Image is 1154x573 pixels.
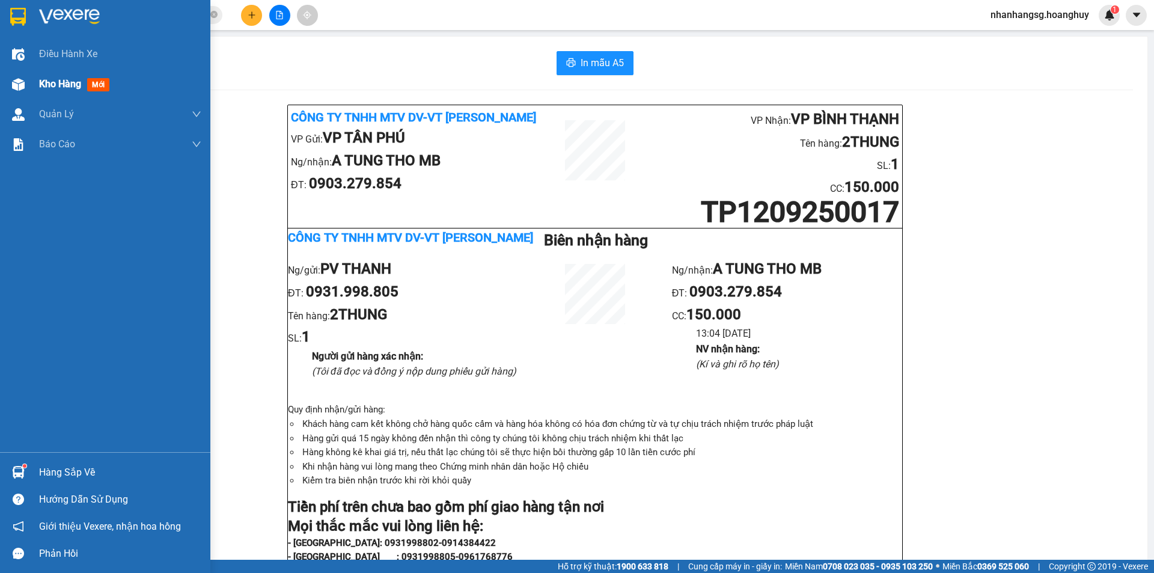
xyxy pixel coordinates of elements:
button: aim [297,5,318,26]
b: A TUNG THO MB [713,260,822,277]
span: down [192,109,201,119]
b: VP TÂN PHÚ [323,129,405,146]
b: 2THUNG [842,133,899,150]
b: Công ty TNHH MTV DV-VT [PERSON_NAME] [291,110,536,124]
li: ĐT: [288,281,518,304]
span: copyright [1087,562,1096,571]
b: 1 [302,328,310,345]
span: aim [303,11,311,19]
sup: 1 [23,464,26,468]
span: Cung cấp máy in - giấy in: [688,560,782,573]
img: warehouse-icon [12,466,25,479]
li: SL: [646,153,899,176]
span: printer [566,58,576,69]
span: plus [248,11,256,19]
i: (Kí và ghi rõ họ tên) [696,358,779,370]
b: 150.000 [686,306,741,323]
span: : [145,78,202,90]
b: VP TÂN PHÚ [35,82,118,99]
b: 150.000 [147,74,202,91]
b: Người gửi hàng xác nhận : [312,351,423,362]
span: nhanhangsg.hoanghuy [981,7,1099,22]
b: A TUNG THO MB [332,152,441,169]
li: Khách hàng cam kết không chở hàng quốc cấm và hàng hóa không có hóa đơn chứng từ và tự chịu trách... [300,417,902,432]
span: Giới thiệu Vexere, nhận hoa hồng [39,519,181,534]
strong: Tiền phí trên chưa bao gồm phí giao hàng tận nơi [288,498,604,515]
strong: 0369 525 060 [977,562,1029,571]
i: (Tôi đã đọc và đồng ý nộp dung phiếu gửi hàng) [312,366,516,377]
img: warehouse-icon [12,48,25,61]
b: 2THUNG [162,29,219,46]
strong: 0708 023 035 - 0935 103 250 [823,562,933,571]
img: warehouse-icon [12,108,25,121]
li: Tên hàng: [288,304,518,326]
li: CC [646,176,899,199]
img: warehouse-icon [12,78,25,91]
b: 0931.998.805 [306,283,398,300]
span: : [842,183,899,194]
strong: 1900 633 818 [617,562,668,571]
li: ĐT: [672,281,902,304]
li: Ng/nhận: [672,258,902,281]
b: 2THUNG [330,306,387,323]
span: | [1038,560,1040,573]
li: VP Nhận: [120,4,203,26]
b: Công ty TNHH MTV DV-VT [PERSON_NAME] [288,230,533,245]
span: caret-down [1131,10,1142,20]
li: Kiểm tra biên nhận trước khi rời khỏi quầy [300,474,902,488]
li: Hàng gửi quá 15 ngày không đến nhận thì công ty chúng tôi không chịu trách nhiệm khi thất lạc [300,432,902,446]
b: PV THANH [320,260,391,277]
span: close-circle [210,11,218,18]
div: Phản hồi [39,545,201,563]
li: Khi nhận hàng vui lòng mang theo Chứng minh nhân dân hoặc Hộ chiếu [300,460,902,474]
li: CC [120,72,203,94]
li: VP Gửi: [4,79,87,102]
span: question-circle [13,494,24,505]
span: Miền Bắc [942,560,1029,573]
b: VP BÌNH THẠNH [160,6,268,23]
b: 0903.279.854 [309,175,401,192]
span: file-add [275,11,284,19]
span: mới [87,78,109,91]
span: Miền Nam [785,560,933,573]
li: Tên hàng: [120,26,203,49]
b: 0903.279.854 [689,283,782,300]
span: 1 [1113,5,1117,14]
strong: Mọi thắc mắc vui lòng liên hệ: [288,518,483,535]
span: : [684,310,741,322]
sup: 1 [1111,5,1119,14]
b: Biên nhận hàng [544,231,648,249]
li: Ng/gửi: [288,258,518,281]
span: | [677,560,679,573]
li: Tên hàng: [646,131,899,154]
div: Hàng sắp về [39,464,201,482]
span: notification [13,521,24,532]
span: ⚪️ [936,564,939,569]
span: In mẫu A5 [581,55,624,70]
li: Ng/nhận: [291,150,545,173]
li: SL: [288,326,518,349]
span: Báo cáo [39,136,75,152]
b: NV nhận hàng : [696,343,760,355]
span: Kho hàng [39,78,81,90]
span: close-circle [210,10,218,21]
button: file-add [269,5,290,26]
button: plus [241,5,262,26]
img: solution-icon [12,138,25,151]
span: Hỗ trợ kỹ thuật: [558,560,668,573]
span: Quản Lý [39,106,74,121]
span: down [192,139,201,149]
h1: TP1209250017 [646,199,899,225]
li: VP Nhận: [646,108,899,131]
li: 13:04 [DATE] [696,326,902,341]
img: icon-new-feature [1104,10,1115,20]
button: printerIn mẫu A5 [557,51,633,75]
div: Hướng dẫn sử dụng [39,491,201,509]
b: Công ty TNHH MTV DV-VT [PERSON_NAME] [4,5,94,76]
img: logo-vxr [10,8,26,26]
span: Điều hành xe [39,46,97,61]
strong: - [GEOGRAPHIC_DATA] : 0931998805-0961768776 [288,551,513,562]
li: SL: [120,49,203,72]
span: message [13,548,24,559]
b: 1 [891,156,899,173]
